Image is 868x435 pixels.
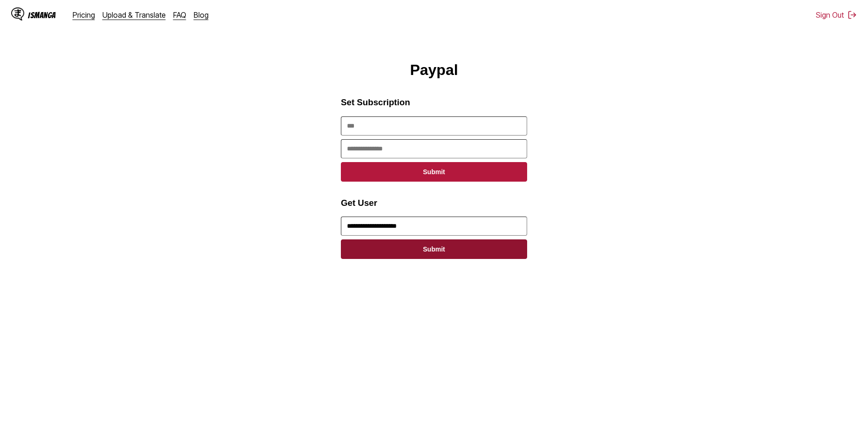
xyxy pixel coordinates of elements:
[28,11,56,20] div: IsManga
[11,7,73,22] a: IsManga LogoIsManga
[173,10,186,20] a: FAQ
[341,198,527,208] h3: Get User
[410,61,458,79] h1: Paypal
[11,7,24,20] img: IsManga Logo
[341,162,527,182] button: Submit
[816,10,857,20] button: Sign Out
[102,10,166,20] a: Upload & Translate
[73,10,95,20] a: Pricing
[341,97,527,108] h3: Set Subscription
[341,239,527,259] button: Submit
[848,10,857,20] img: Sign out
[194,10,209,20] a: Blog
